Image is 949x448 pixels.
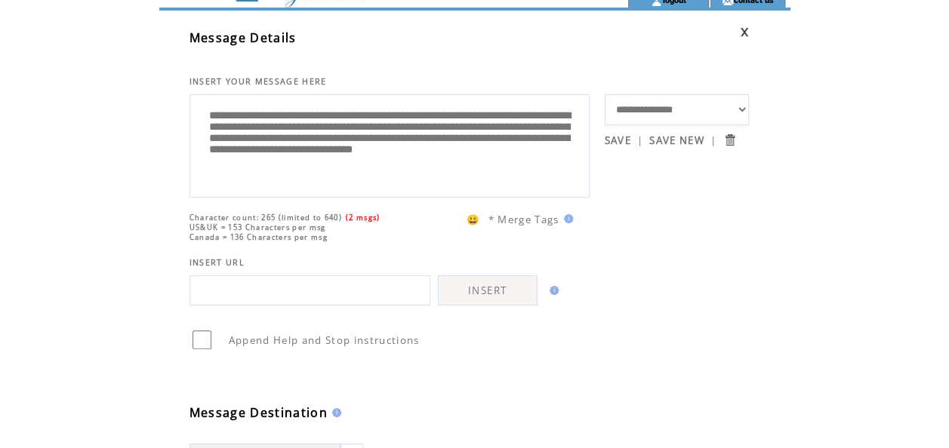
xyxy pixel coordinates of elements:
[189,222,326,232] span: US&UK = 153 Characters per msg
[189,257,245,268] span: INSERT URL
[488,213,559,226] span: * Merge Tags
[710,133,716,147] span: |
[189,404,328,421] span: Message Destination
[189,29,297,46] span: Message Details
[189,213,342,222] span: Character count: 265 (limited to 640)
[189,232,328,242] span: Canada = 136 Characters per msg
[189,76,327,87] span: INSERT YOUR MESSAGE HERE
[545,286,559,295] img: help.gif
[438,275,538,305] a: INSERT
[723,133,737,147] input: Submit
[605,133,631,147] a: SAVE
[229,333,420,347] span: Append Help and Stop instructions
[467,213,480,226] span: 😀
[649,133,704,147] a: SAVE NEW
[328,408,341,417] img: help.gif
[346,213,381,222] span: (2 msgs)
[637,133,643,147] span: |
[559,214,573,223] img: help.gif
